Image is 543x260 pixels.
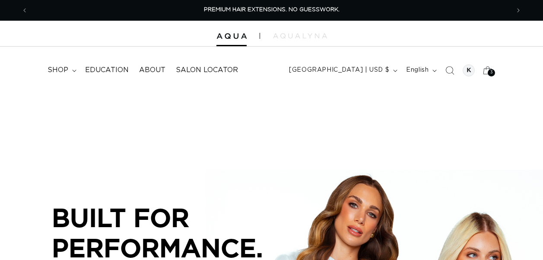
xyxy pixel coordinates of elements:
span: English [406,66,429,75]
a: Salon Locator [171,60,243,80]
span: PREMIUM HAIR EXTENSIONS. NO GUESSWORK. [204,7,340,13]
button: Next announcement [509,2,528,19]
span: shop [48,66,68,75]
span: Education [85,66,129,75]
span: 3 [490,69,493,76]
button: Previous announcement [15,2,34,19]
button: English [401,62,440,79]
summary: Search [440,61,459,80]
span: Salon Locator [176,66,238,75]
a: Education [80,60,134,80]
summary: shop [42,60,80,80]
img: aqualyna.com [273,33,327,38]
span: About [139,66,165,75]
img: Aqua Hair Extensions [216,33,247,39]
button: [GEOGRAPHIC_DATA] | USD $ [284,62,401,79]
span: [GEOGRAPHIC_DATA] | USD $ [289,66,389,75]
a: About [134,60,171,80]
